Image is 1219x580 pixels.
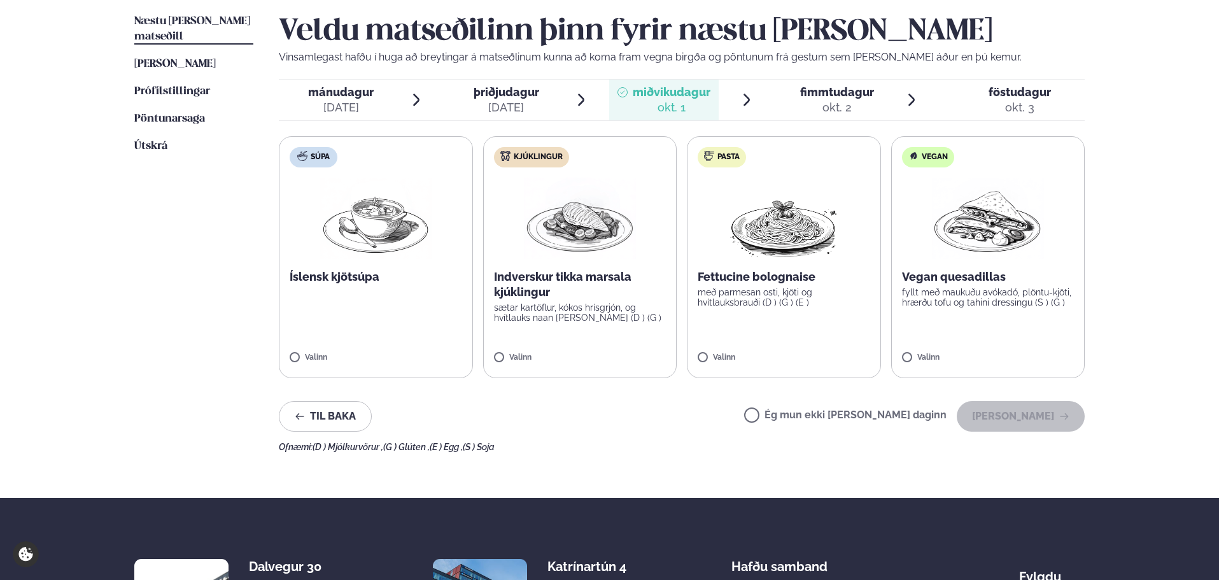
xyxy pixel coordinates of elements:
[134,14,253,45] a: Næstu [PERSON_NAME] matseðill
[717,152,740,162] span: Pasta
[494,302,666,323] p: sætar kartöflur, kókos hrísgrjón, og hvítlauks naan [PERSON_NAME] (D ) (G )
[500,151,511,161] img: chicken.svg
[922,152,948,162] span: Vegan
[279,50,1085,65] p: Vinsamlegast hafðu í huga að breytingar á matseðlinum kunna að koma fram vegna birgða og pöntunum...
[800,85,874,99] span: fimmtudagur
[731,549,828,574] span: Hafðu samband
[134,141,167,152] span: Útskrá
[430,442,463,452] span: (E ) Egg ,
[989,100,1051,115] div: okt. 3
[474,85,539,99] span: þriðjudagur
[383,442,430,452] span: (G ) Glúten ,
[320,178,432,259] img: Soup.png
[279,14,1085,50] h2: Veldu matseðilinn þinn fyrir næstu [PERSON_NAME]
[902,287,1075,308] p: fyllt með maukuðu avókadó, plöntu-kjöti, hrærðu tofu og tahini dressingu (S ) (G )
[494,269,666,300] p: Indverskur tikka marsala kjúklingur
[932,178,1044,259] img: Quesadilla.png
[308,100,374,115] div: [DATE]
[908,151,919,161] img: Vegan.svg
[463,442,495,452] span: (S ) Soja
[279,401,372,432] button: Til baka
[297,151,307,161] img: soup.svg
[474,100,539,115] div: [DATE]
[313,442,383,452] span: (D ) Mjólkurvörur ,
[698,269,870,285] p: Fettucine bolognaise
[633,85,710,99] span: miðvikudagur
[134,59,216,69] span: [PERSON_NAME]
[698,287,870,308] p: með parmesan osti, kjöti og hvítlauksbrauði (D ) (G ) (E )
[13,541,39,567] a: Cookie settings
[134,16,250,42] span: Næstu [PERSON_NAME] matseðill
[704,151,714,161] img: pasta.svg
[134,86,210,97] span: Prófílstillingar
[514,152,563,162] span: Kjúklingur
[633,100,710,115] div: okt. 1
[524,178,636,259] img: Chicken-breast.png
[134,113,205,124] span: Pöntunarsaga
[290,269,462,285] p: Íslensk kjötsúpa
[902,269,1075,285] p: Vegan quesadillas
[311,152,330,162] span: Súpa
[134,84,210,99] a: Prófílstillingar
[308,85,374,99] span: mánudagur
[249,559,350,574] div: Dalvegur 30
[279,442,1085,452] div: Ofnæmi:
[800,100,874,115] div: okt. 2
[134,111,205,127] a: Pöntunarsaga
[989,85,1051,99] span: föstudagur
[957,401,1085,432] button: [PERSON_NAME]
[134,139,167,154] a: Útskrá
[134,57,216,72] a: [PERSON_NAME]
[728,178,840,259] img: Spagetti.png
[547,559,649,574] div: Katrínartún 4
